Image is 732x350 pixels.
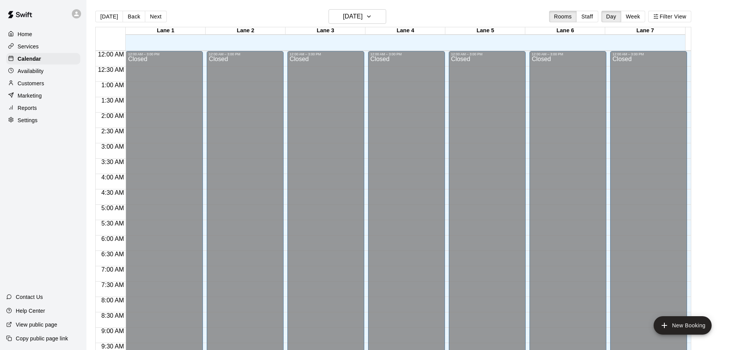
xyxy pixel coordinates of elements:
a: Availability [6,65,80,77]
button: Staff [576,11,598,22]
p: View public page [16,321,57,328]
span: 8:30 AM [100,312,126,319]
button: Week [621,11,645,22]
span: 5:30 AM [100,220,126,227]
span: 2:00 AM [100,113,126,119]
p: Contact Us [16,293,43,301]
button: [DATE] [95,11,123,22]
span: 9:30 AM [100,343,126,350]
span: 1:30 AM [100,97,126,104]
p: Help Center [16,307,45,315]
div: Lane 3 [285,27,365,35]
span: 12:00 AM [96,51,126,58]
div: Lane 6 [525,27,605,35]
span: 5:00 AM [100,205,126,211]
p: Reports [18,104,37,112]
span: 8:00 AM [100,297,126,304]
a: Customers [6,78,80,89]
button: add [654,316,712,335]
span: 9:00 AM [100,328,126,334]
a: Settings [6,114,80,126]
span: 3:00 AM [100,143,126,150]
p: Marketing [18,92,42,100]
button: Next [145,11,166,22]
a: Services [6,41,80,52]
div: Lane 1 [126,27,206,35]
span: 4:30 AM [100,189,126,196]
p: Customers [18,80,44,87]
div: 12:00 AM – 3:00 PM [612,52,685,56]
div: 12:00 AM – 3:00 PM [209,52,281,56]
span: 2:30 AM [100,128,126,134]
p: Home [18,30,32,38]
div: Lane 7 [605,27,685,35]
span: 6:30 AM [100,251,126,257]
p: Copy public page link [16,335,68,342]
div: Lane 2 [206,27,285,35]
span: 4:00 AM [100,174,126,181]
div: 12:00 AM – 3:00 PM [128,52,200,56]
p: Services [18,43,39,50]
div: 12:00 AM – 3:00 PM [451,52,523,56]
p: Settings [18,116,38,124]
a: Home [6,28,80,40]
button: Filter View [648,11,691,22]
div: Lane 4 [365,27,445,35]
div: 12:00 AM – 3:00 PM [290,52,362,56]
span: 7:00 AM [100,266,126,273]
p: Calendar [18,55,41,63]
a: Marketing [6,90,80,101]
span: 3:30 AM [100,159,126,165]
a: Reports [6,102,80,114]
h6: [DATE] [343,11,363,22]
p: Availability [18,67,44,75]
span: 6:00 AM [100,236,126,242]
button: [DATE] [329,9,386,24]
div: 12:00 AM – 3:00 PM [532,52,604,56]
button: Day [601,11,621,22]
a: Calendar [6,53,80,65]
div: Lane 5 [445,27,525,35]
span: 12:30 AM [96,66,126,73]
button: Back [123,11,145,22]
button: Rooms [549,11,577,22]
span: 1:00 AM [100,82,126,88]
div: 12:00 AM – 3:00 PM [370,52,443,56]
span: 7:30 AM [100,282,126,288]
